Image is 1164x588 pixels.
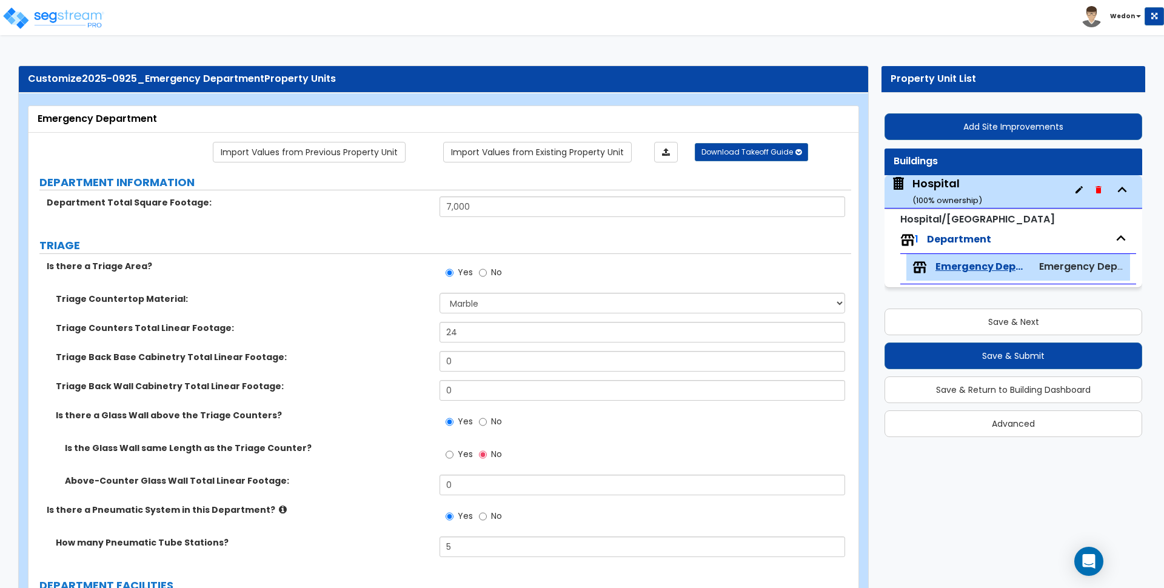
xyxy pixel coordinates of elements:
[479,510,487,523] input: No
[65,475,430,487] label: Above-Counter Glass Wall Total Linear Footage:
[912,195,982,206] small: ( 100 % ownership)
[458,510,473,522] span: Yes
[935,260,1029,274] span: Emergency Department
[56,293,430,305] label: Triage Countertop Material:
[891,176,906,192] img: building.svg
[915,232,918,246] span: 1
[885,113,1142,140] button: Add Site Improvements
[654,142,678,162] a: Import the dynamic attributes value through Excel sheet
[912,260,927,275] img: tenants.png
[28,72,859,86] div: Customize Property Units
[491,415,502,427] span: No
[56,380,430,392] label: Triage Back Wall Cabinetry Total Linear Footage:
[885,376,1142,403] button: Save & Return to Building Dashboard
[491,448,502,460] span: No
[56,322,430,334] label: Triage Counters Total Linear Footage:
[900,212,1055,226] small: Hospital/Surgery Center
[47,504,430,516] label: Is there a Pneumatic System in this Department?
[279,505,287,514] i: click for more info!
[1039,259,1159,273] span: Emergency Department
[891,176,982,207] span: Hospital
[65,442,430,454] label: Is the Glass Wall same Length as the Triage Counter?
[900,233,915,247] img: tenants.png
[56,536,430,549] label: How many Pneumatic Tube Stations?
[82,72,264,85] span: 2025-0925_Emergency Department
[446,415,453,429] input: Yes
[56,351,430,363] label: Triage Back Base Cabinetry Total Linear Footage:
[885,342,1142,369] button: Save & Submit
[891,72,1136,86] div: Property Unit List
[479,266,487,279] input: No
[479,415,487,429] input: No
[446,448,453,461] input: Yes
[458,415,473,427] span: Yes
[47,196,430,209] label: Department Total Square Footage:
[213,142,406,162] a: Import the dynamic attribute values from previous properties.
[458,266,473,278] span: Yes
[701,147,793,157] span: Download Takeoff Guide
[912,176,982,207] div: Hospital
[443,142,632,162] a: Import the dynamic attribute values from existing properties.
[927,232,991,246] span: Department
[446,266,453,279] input: Yes
[38,112,849,126] div: Emergency Department
[446,510,453,523] input: Yes
[39,175,851,190] label: DEPARTMENT INFORMATION
[491,510,502,522] span: No
[695,143,808,161] button: Download Takeoff Guide
[1074,547,1103,576] div: Open Intercom Messenger
[47,260,430,272] label: Is there a Triage Area?
[885,410,1142,437] button: Advanced
[894,155,1133,169] div: Buildings
[1110,12,1135,21] b: Wedon
[56,409,430,421] label: Is there a Glass Wall above the Triage Counters?
[1081,6,1102,27] img: avatar.png
[458,448,473,460] span: Yes
[491,266,502,278] span: No
[479,448,487,461] input: No
[885,309,1142,335] button: Save & Next
[2,6,105,30] img: logo_pro_r.png
[39,238,851,253] label: TRIAGE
